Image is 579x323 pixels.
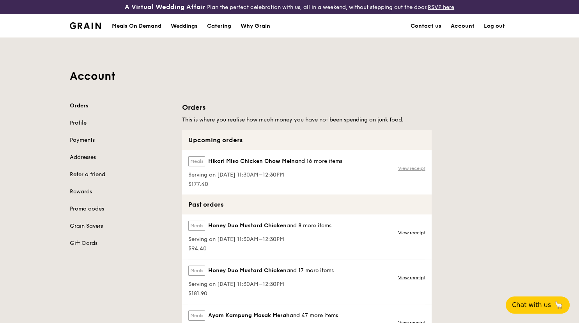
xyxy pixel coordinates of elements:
[70,188,173,196] a: Rewards
[236,14,275,38] a: Why Grain
[70,171,173,178] a: Refer a friend
[188,236,331,243] span: Serving on [DATE] 11:30AM–12:30PM
[446,14,479,38] a: Account
[97,3,483,11] div: Plan the perfect celebration with us, all in a weekend, without stepping out the door.
[207,14,231,38] div: Catering
[428,4,454,11] a: RSVP here
[398,165,425,171] a: View receipt
[398,275,425,281] a: View receipt
[287,267,334,274] span: and 17 more items
[188,245,331,253] span: $94.40
[171,14,198,38] div: Weddings
[554,300,563,310] span: 🦙
[188,280,334,288] span: Serving on [DATE] 11:30AM–12:30PM
[182,130,432,150] div: Upcoming orders
[398,230,425,236] a: View receipt
[182,116,432,124] h5: This is where you realise how much money you have not been spending on junk food.
[188,180,342,188] span: $177.40
[70,239,173,247] a: Gift Cards
[208,157,295,165] span: Hikari Miso Chicken Chow Mein
[188,171,342,179] span: Serving on [DATE] 11:30AM–12:30PM
[182,195,432,214] div: Past orders
[188,156,205,166] label: Meals
[512,300,551,310] span: Chat with us
[70,102,173,110] a: Orders
[188,221,205,231] label: Meals
[125,3,205,11] h3: A Virtual Wedding Affair
[70,119,173,127] a: Profile
[70,153,173,161] a: Addresses
[202,14,236,38] a: Catering
[188,311,205,321] label: Meals
[70,222,173,230] a: Grain Savers
[70,14,101,37] a: GrainGrain
[241,14,270,38] div: Why Grain
[188,290,334,298] span: $181.90
[295,158,342,164] span: and 16 more items
[112,14,161,38] div: Meals On Demand
[188,266,205,276] label: Meals
[70,69,510,83] h1: Account
[208,222,287,230] span: Honey Duo Mustard Chicken
[287,222,331,229] span: and 8 more items
[70,136,173,144] a: Payments
[182,102,432,113] h1: Orders
[479,14,510,38] a: Log out
[70,205,173,213] a: Promo codes
[166,14,202,38] a: Weddings
[208,267,287,275] span: Honey Duo Mustard Chicken
[506,296,570,314] button: Chat with us🦙
[208,312,290,319] span: Ayam Kampung Masak Merah
[70,22,101,29] img: Grain
[290,312,338,319] span: and 47 more items
[406,14,446,38] a: Contact us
